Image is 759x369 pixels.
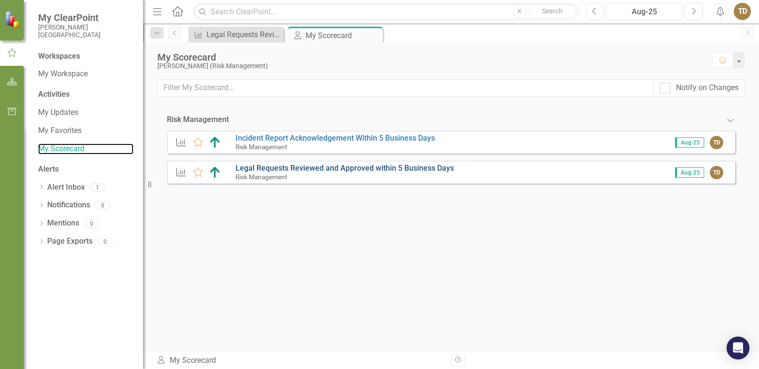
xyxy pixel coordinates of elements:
div: [PERSON_NAME] (Risk Management) [157,62,703,70]
span: Search [542,7,563,15]
a: Notifications [47,200,90,211]
div: My Scorecard [157,52,703,62]
a: Mentions [47,218,79,229]
div: Alerts [38,164,133,175]
a: My Updates [38,107,133,118]
div: Risk Management [167,114,229,125]
div: Workspaces [38,51,80,62]
small: Risk Management [236,143,287,151]
div: My Scorecard [156,355,444,366]
img: Above Target [209,167,221,178]
div: Notify on Changes [676,82,738,93]
small: [PERSON_NAME][GEOGRAPHIC_DATA] [38,23,133,39]
a: My Workspace [38,69,133,80]
div: TD [710,136,723,149]
div: My Scorecard [306,30,380,41]
div: TD [710,166,723,179]
a: Legal Requests Reviewed and Approved within 5 Business Days [236,164,454,173]
div: 0 [95,201,110,209]
img: ClearPoint Strategy [4,10,22,28]
div: Legal Requests Reviewed and Approved within 5 Business Days [206,29,281,41]
div: 0 [84,219,99,227]
a: My Favorites [38,125,133,136]
div: Activities [38,89,133,100]
img: Above Target [209,137,221,148]
div: Open Intercom Messenger [727,337,749,359]
input: Search ClearPoint... [193,3,579,20]
button: Aug-25 [606,3,682,20]
a: Alert Inbox [47,182,85,193]
span: My ClearPoint [38,12,133,23]
small: Risk Management [236,173,287,181]
a: Incident Report Acknowledgement Within 5 Business Days [236,133,435,143]
div: Aug-25 [610,6,679,18]
a: My Scorecard [38,143,133,154]
div: 1 [90,184,105,192]
button: Search [529,5,576,18]
div: 0 [97,237,113,246]
span: Aug-25 [675,167,704,178]
a: Legal Requests Reviewed and Approved within 5 Business Days [191,29,281,41]
button: TD [734,3,751,20]
span: Aug-25 [675,137,704,148]
a: Page Exports [47,236,92,247]
input: Filter My Scorecard... [157,79,654,97]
